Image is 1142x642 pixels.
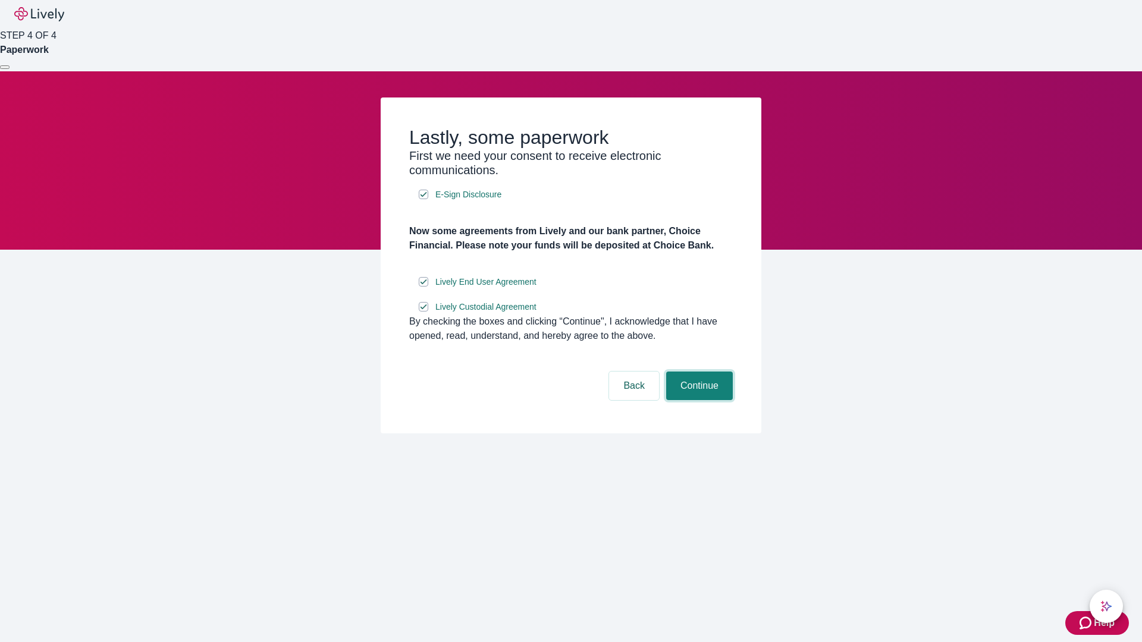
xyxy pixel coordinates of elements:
[409,149,733,177] h3: First we need your consent to receive electronic communications.
[14,7,64,21] img: Lively
[666,372,733,400] button: Continue
[409,224,733,253] h4: Now some agreements from Lively and our bank partner, Choice Financial. Please note your funds wi...
[433,187,504,202] a: e-sign disclosure document
[1100,600,1112,612] svg: Lively AI Assistant
[433,275,539,289] a: e-sign disclosure document
[1094,616,1115,630] span: Help
[1065,611,1129,635] button: Zendesk support iconHelp
[435,188,501,201] span: E-Sign Disclosure
[409,126,733,149] h2: Lastly, some paperwork
[1090,590,1123,623] button: chat
[433,300,539,314] a: e-sign disclosure document
[609,372,659,400] button: Back
[435,276,537,288] span: Lively End User Agreement
[409,314,733,343] div: By checking the boxes and clicking “Continue", I acknowledge that I have opened, read, understand...
[435,301,537,313] span: Lively Custodial Agreement
[1080,616,1094,630] svg: Zendesk support icon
